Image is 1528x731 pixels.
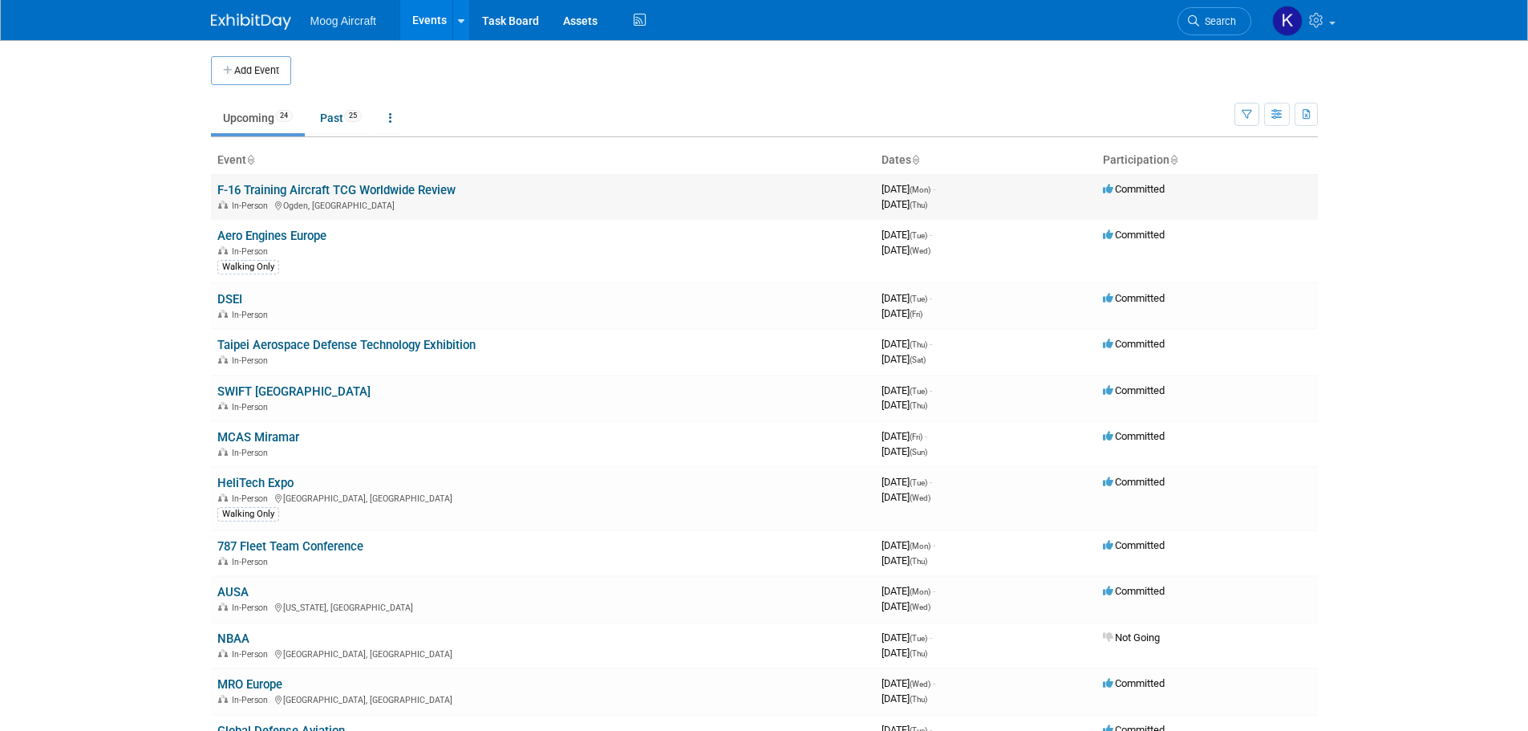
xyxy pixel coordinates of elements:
span: (Wed) [910,680,930,688]
span: In-Person [232,603,273,613]
span: - [933,585,935,597]
div: Ogden, [GEOGRAPHIC_DATA] [217,198,869,211]
a: Taipei Aerospace Defense Technology Exhibition [217,338,476,352]
img: In-Person Event [218,201,228,209]
span: Committed [1103,183,1165,195]
span: (Wed) [910,603,930,611]
span: - [933,183,935,195]
span: (Thu) [910,340,927,349]
span: [DATE] [882,292,932,304]
a: AUSA [217,585,249,599]
a: MRO Europe [217,677,282,692]
span: Committed [1103,338,1165,350]
img: Kelsey Blackley [1272,6,1303,36]
img: In-Person Event [218,493,228,502]
span: - [933,539,935,551]
span: Moog Aircraft [310,14,376,27]
span: (Tue) [910,387,927,396]
span: (Wed) [910,493,930,502]
span: 25 [344,110,362,122]
span: (Mon) [910,542,930,550]
a: Search [1177,7,1251,35]
span: (Thu) [910,649,927,658]
img: In-Person Event [218,402,228,410]
span: [DATE] [882,476,932,488]
span: - [933,677,935,689]
span: (Thu) [910,201,927,209]
span: (Tue) [910,231,927,240]
span: In-Person [232,649,273,660]
span: (Sun) [910,448,927,457]
span: In-Person [232,355,273,366]
span: (Wed) [910,246,930,255]
span: Committed [1103,292,1165,304]
span: [DATE] [882,491,930,503]
a: HeliTech Expo [217,476,294,490]
div: [GEOGRAPHIC_DATA], [GEOGRAPHIC_DATA] [217,647,869,660]
span: - [930,632,932,644]
span: (Thu) [910,401,927,410]
a: Upcoming24 [211,103,305,133]
span: In-Person [232,557,273,567]
span: Committed [1103,677,1165,689]
span: [DATE] [882,307,922,319]
span: [DATE] [882,554,927,567]
span: In-Person [232,402,273,412]
a: Aero Engines Europe [217,229,326,243]
span: Committed [1103,476,1165,488]
span: [DATE] [882,430,927,442]
span: Committed [1103,539,1165,551]
span: [DATE] [882,692,927,705]
a: Past25 [308,103,374,133]
span: (Tue) [910,294,927,303]
span: [DATE] [882,647,927,659]
span: (Mon) [910,185,930,194]
span: Committed [1103,430,1165,442]
div: [GEOGRAPHIC_DATA], [GEOGRAPHIC_DATA] [217,491,869,504]
span: Not Going [1103,632,1160,644]
span: (Fri) [910,433,922,441]
div: [US_STATE], [GEOGRAPHIC_DATA] [217,600,869,613]
a: 787 Fleet Team Conference [217,539,363,554]
span: In-Person [232,493,273,504]
span: - [930,338,932,350]
span: Committed [1103,229,1165,241]
a: SWIFT [GEOGRAPHIC_DATA] [217,384,371,399]
div: [GEOGRAPHIC_DATA], [GEOGRAPHIC_DATA] [217,692,869,705]
span: In-Person [232,695,273,705]
img: In-Person Event [218,695,228,703]
span: [DATE] [882,183,935,195]
span: [DATE] [882,585,935,597]
a: Sort by Start Date [911,153,919,166]
th: Participation [1096,147,1318,174]
th: Dates [875,147,1096,174]
a: F-16 Training Aircraft TCG Worldwide Review [217,183,456,197]
a: DSEI [217,292,242,307]
span: [DATE] [882,445,927,457]
span: - [930,292,932,304]
img: In-Person Event [218,557,228,565]
span: In-Person [232,201,273,211]
a: MCAS Miramar [217,430,299,445]
span: [DATE] [882,338,932,350]
a: Sort by Participation Type [1169,153,1177,166]
span: (Mon) [910,587,930,596]
img: In-Person Event [218,246,228,254]
div: Walking Only [217,507,279,522]
span: [DATE] [882,632,932,644]
span: - [925,430,927,442]
span: 24 [275,110,293,122]
span: - [930,229,932,241]
span: - [930,476,932,488]
a: Sort by Event Name [246,153,254,166]
span: (Fri) [910,310,922,319]
span: (Tue) [910,478,927,487]
div: Walking Only [217,260,279,274]
span: (Thu) [910,557,927,566]
span: Committed [1103,585,1165,597]
span: (Sat) [910,355,926,364]
img: In-Person Event [218,448,228,456]
img: In-Person Event [218,355,228,363]
span: (Thu) [910,695,927,704]
span: [DATE] [882,399,927,411]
